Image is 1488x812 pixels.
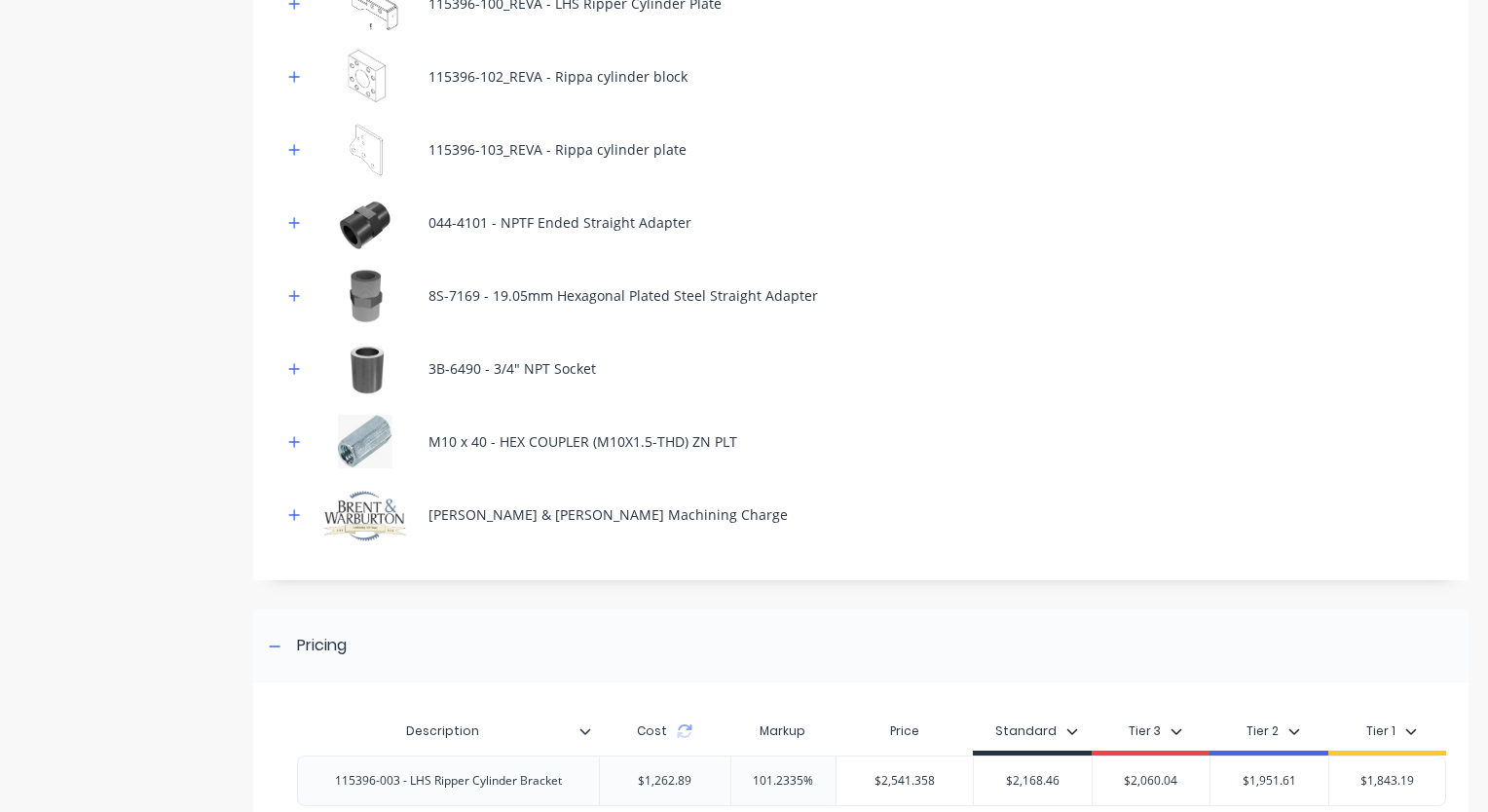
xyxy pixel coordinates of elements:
div: Pricing [297,634,347,658]
div: Markup [730,712,837,751]
button: Tier 1 [1357,717,1427,746]
div: Description [297,712,599,751]
img: M10 x 40 - HEX COUPLER (M10X1.5-THD) ZN PLT [316,415,414,468]
div: Tier 2 [1246,722,1279,740]
button: Tier 3 [1119,717,1192,746]
button: Standard [986,717,1088,746]
div: $2,168.46 [974,757,1092,805]
div: 115396-003 - LHS Ripper Cylinder Bracket$1,262.89101.2335%$2,541.358$2,168.46$2,060.04$1,951.61$1... [297,756,1446,806]
div: Standard [995,722,1057,740]
div: [PERSON_NAME] & [PERSON_NAME] Machining Charge [428,504,788,525]
img: Brent & Warburton Machining Charge [316,488,414,541]
div: 3B-6490 - 3/4" NPT Socket [428,358,596,379]
div: Tier 3 [1129,722,1161,740]
div: 115396-103_REVA - Rippa cylinder plate [428,139,687,160]
img: 3B-6490 - 3/4" NPT Socket [316,342,414,395]
button: Tier 2 [1237,717,1310,746]
div: M10 x 40 - HEX COUPLER (M10X1.5-THD) ZN PLT [428,431,737,452]
div: $2,541.358 [837,757,973,805]
img: 115396-102_REVA - Rippa cylinder block [316,50,414,103]
div: Tier 1 [1366,722,1395,740]
div: $1,843.19 [1329,757,1446,805]
img: 8S-7169 - 19.05mm Hexagonal Plated Steel Straight Adapter [316,269,414,322]
img: 044-4101 - NPTF Ended Straight Adapter [316,196,414,249]
div: $2,060.04 [1093,757,1210,805]
div: 8S-7169 - 19.05mm Hexagonal Plated Steel Straight Adapter [428,285,818,306]
div: Cost [599,712,730,751]
div: $1,951.61 [1210,757,1328,805]
div: 115396-102_REVA - Rippa cylinder block [428,66,688,87]
span: Cost [637,722,667,740]
div: Description [297,707,587,756]
div: 115396-003 - LHS Ripper Cylinder Bracket [319,768,577,794]
div: 044-4101 - NPTF Ended Straight Adapter [428,212,691,233]
div: Price [836,712,973,751]
div: $1,262.89 [622,757,707,805]
div: 101.2335% [731,757,837,805]
img: 115396-103_REVA - Rippa cylinder plate [316,123,414,176]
